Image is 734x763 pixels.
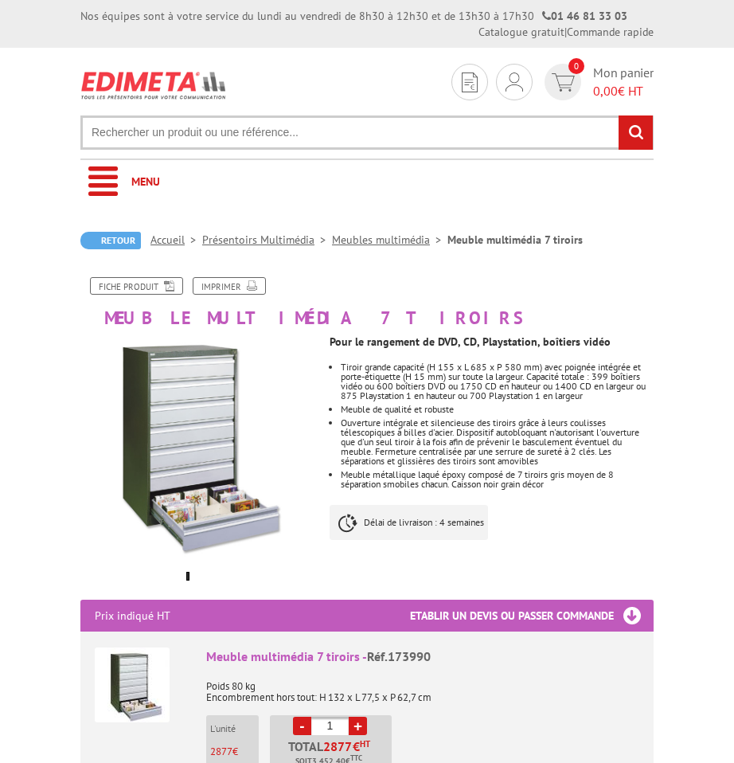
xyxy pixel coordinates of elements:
[341,405,654,414] li: Meuble de qualité et robuste
[410,600,654,632] h3: Etablir un devis ou passer commande
[506,72,523,92] img: devis rapide
[593,64,654,100] span: Mon panier
[568,58,584,74] span: 0
[95,600,170,632] p: Prix indiqué HT
[193,277,266,295] a: Imprimer
[206,670,639,703] p: Poids 80 kg Encombrement hors tout: H 132 x L 77,5 x P 62,7 cm
[350,753,362,762] sup: TTC
[330,335,611,349] strong: Pour le rangement de DVD, CD, Playstation, boîtiers vidéo
[80,8,627,24] div: Nos équipes sont à votre service du lundi au vendredi de 8h30 à 12h30 et de 13h30 à 17h30
[542,9,627,23] strong: 01 46 81 33 03
[593,82,654,100] span: € HT
[593,83,618,99] span: 0,00
[80,335,306,561] img: meubles_multimedia_173990.jpg
[353,740,360,753] span: €
[462,72,478,92] img: devis rapide
[202,233,332,247] a: Présentoirs Multimédia
[131,174,160,189] span: Menu
[330,505,488,540] p: Délai de livraison : 4 semaines
[349,717,367,735] a: +
[323,740,353,753] span: 2877
[367,648,431,664] span: Réf.173990
[80,115,654,150] input: Rechercher un produit ou une référence...
[619,115,653,150] input: rechercher
[90,277,183,295] a: Fiche produit
[210,745,232,758] span: 2877
[95,648,170,722] img: Meuble multimédia 7 tiroirs
[541,64,654,100] a: devis rapide 0 Mon panier 0,00€ HT
[332,233,447,247] a: Meubles multimédia
[447,232,583,248] li: Meuble multimédia 7 tiroirs
[341,418,654,466] li: Ouverture intégrale et silencieuse des tiroirs grâce à leurs coulisses télescopiques à billes d'a...
[293,717,311,735] a: -
[80,232,141,249] a: Retour
[150,233,202,247] a: Accueil
[567,25,654,39] a: Commande rapide
[478,24,654,40] div: |
[80,160,654,204] a: Menu
[341,470,654,489] li: Meuble métallique laqué époxy composé de 7 tiroirs gris moyen de 8 séparation smobiles chacun. Ca...
[360,738,370,749] sup: HT
[552,73,575,92] img: devis rapide
[80,64,228,107] img: Edimeta
[210,723,259,734] p: L'unité
[210,746,259,757] p: €
[478,25,564,39] a: Catalogue gratuit
[206,648,639,666] div: Meuble multimédia 7 tiroirs -
[341,362,654,401] li: Tiroir grande capacité (H 155 x L 685 x P 580 mm) avec poignée intégrée et porte-étiquette (H 15 ...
